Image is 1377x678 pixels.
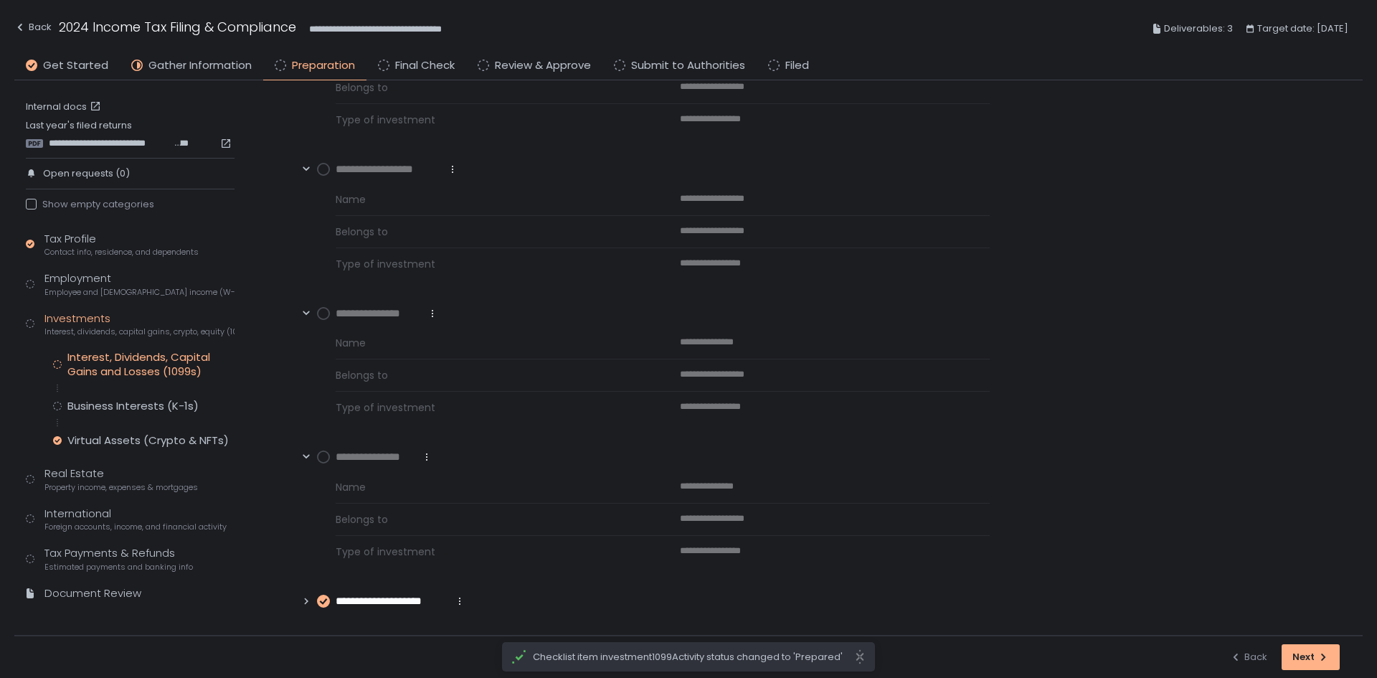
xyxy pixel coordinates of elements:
[44,562,193,573] span: Estimated payments and banking info
[336,225,645,239] span: Belongs to
[44,231,199,258] div: Tax Profile
[854,649,866,664] svg: close
[1164,20,1233,37] span: Deliverables: 3
[336,400,645,415] span: Type of investment
[533,651,854,664] span: Checklist item investment1099Activity status changed to 'Prepared'
[44,247,199,258] span: Contact info, residence, and dependents
[395,57,455,74] span: Final Check
[1282,644,1340,670] button: Next
[44,522,227,532] span: Foreign accounts, income, and financial activity
[26,119,235,149] div: Last year's filed returns
[14,17,52,41] button: Back
[336,545,645,559] span: Type of investment
[336,336,645,350] span: Name
[26,100,104,113] a: Internal docs
[44,326,235,337] span: Interest, dividends, capital gains, crypto, equity (1099s, K-1s)
[43,167,130,180] span: Open requests (0)
[1292,651,1329,664] div: Next
[1230,651,1267,664] div: Back
[43,57,108,74] span: Get Started
[336,368,645,382] span: Belongs to
[495,57,591,74] span: Review & Approve
[59,17,296,37] h1: 2024 Income Tax Filing & Compliance
[44,585,141,602] div: Document Review
[67,399,199,413] div: Business Interests (K-1s)
[336,480,645,494] span: Name
[44,482,198,493] span: Property income, expenses & mortgages
[336,192,645,207] span: Name
[44,287,235,298] span: Employee and [DEMOGRAPHIC_DATA] income (W-2s)
[67,433,229,448] div: Virtual Assets (Crypto & NFTs)
[336,512,645,527] span: Belongs to
[44,270,235,298] div: Employment
[1257,20,1348,37] span: Target date: [DATE]
[44,545,193,573] div: Tax Payments & Refunds
[44,466,198,493] div: Real Estate
[67,350,235,379] div: Interest, Dividends, Capital Gains and Losses (1099s)
[336,113,645,127] span: Type of investment
[1230,644,1267,670] button: Back
[44,506,227,533] div: International
[292,57,355,74] span: Preparation
[44,311,235,338] div: Investments
[336,257,645,271] span: Type of investment
[785,57,809,74] span: Filed
[14,19,52,36] div: Back
[336,80,645,95] span: Belongs to
[148,57,252,74] span: Gather Information
[631,57,745,74] span: Submit to Authorities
